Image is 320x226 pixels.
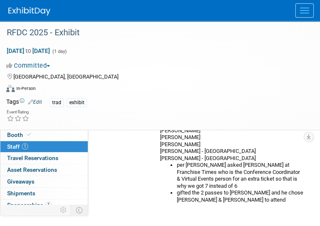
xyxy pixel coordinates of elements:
[7,155,58,161] span: Travel Reservations
[6,61,53,70] button: Committed
[7,110,29,114] div: Event Rating
[0,152,88,164] a: Travel Reservations
[6,97,42,107] td: Tags
[52,49,67,54] span: (1 day)
[27,132,31,137] i: Booth reservation complete
[160,113,304,204] div: [PERSON_NAME] [PERSON_NAME] [PERSON_NAME] [PERSON_NAME] [PERSON_NAME] [PERSON_NAME] - [GEOGRAPHIC...
[6,84,303,96] div: Event Format
[7,131,33,138] span: Booth
[13,74,118,80] span: [GEOGRAPHIC_DATA], [GEOGRAPHIC_DATA]
[7,178,34,185] span: Giveaways
[0,164,88,176] a: Asset Reservations
[177,162,304,189] li: per [PERSON_NAME] asked [PERSON_NAME] at Franchise Times who is the Conference Coordinator & Virt...
[7,190,35,197] span: Shipments
[22,143,28,150] span: 1
[45,202,52,208] span: 1
[6,47,50,55] span: [DATE] [DATE]
[0,200,88,211] a: Sponsorships1
[295,3,314,18] button: Menu
[7,166,57,173] span: Asset Reservations
[16,85,36,92] div: In-Person
[28,99,42,105] a: Edit
[7,143,28,150] span: Staff
[8,7,50,16] img: ExhibitDay
[50,98,64,107] div: trad
[0,176,88,187] a: Giveaways
[6,85,15,92] img: Format-Inperson.png
[24,47,32,54] span: to
[0,129,88,141] a: Booth
[67,98,87,107] div: exhibit
[0,188,88,199] a: Shipments
[0,141,88,152] a: Staff1
[4,25,303,40] div: RFDC 2025 - Exhibit
[7,202,52,208] span: Sponsorships
[56,205,71,215] td: Personalize Event Tab Strip
[71,205,88,215] td: Toggle Event Tabs
[177,189,304,203] li: gifted the 2 passes to [PERSON_NAME] and he chose [PERSON_NAME] & [PERSON_NAME] to attend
